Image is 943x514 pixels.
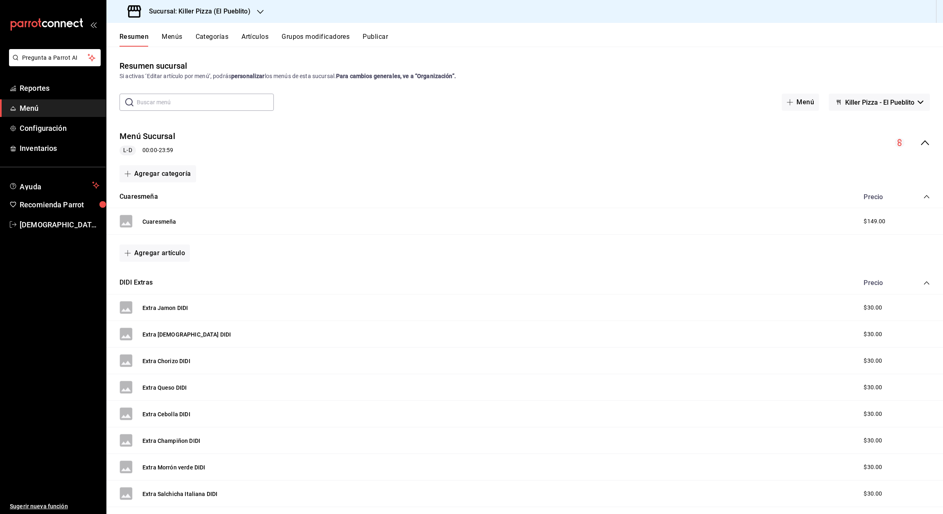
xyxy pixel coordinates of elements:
div: collapse-menu-row [106,124,943,162]
span: $30.00 [864,410,882,418]
button: Categorías [196,33,229,47]
button: Extra Salchicha Italiana DIDI [142,490,217,498]
span: Killer Pizza - El Pueblito [845,99,914,106]
button: Publicar [363,33,388,47]
button: Extra Jamon DIDI [142,304,188,312]
div: Precio [855,279,908,287]
span: $30.00 [864,303,882,312]
input: Buscar menú [137,94,274,110]
button: Menú [782,94,819,111]
span: Sugerir nueva función [10,502,99,511]
span: Recomienda Parrot [20,199,99,210]
div: Resumen sucursal [120,60,187,72]
span: L-D [120,146,135,155]
a: Pregunta a Parrot AI [6,59,101,68]
strong: personalizar [231,73,265,79]
button: Killer Pizza - El Pueblito [829,94,930,111]
span: $149.00 [864,217,885,226]
button: Extra Chorizo DIDI [142,357,190,365]
span: $30.00 [864,436,882,445]
span: $30.00 [864,330,882,339]
div: Precio [855,193,908,201]
div: navigation tabs [120,33,943,47]
button: Extra Queso DIDI [142,384,187,392]
span: [DEMOGRAPHIC_DATA][PERSON_NAME] [20,219,99,230]
button: Extra Morrón verde DIDI [142,463,205,471]
button: Resumen [120,33,149,47]
button: Cuaresmeña [120,192,158,202]
button: collapse-category-row [923,193,930,200]
span: $30.00 [864,463,882,471]
span: $30.00 [864,357,882,365]
span: Configuración [20,123,99,134]
button: Artículos [241,33,268,47]
div: Si activas ‘Editar artículo por menú’, podrás los menús de esta sucursal. [120,72,930,81]
span: $30.00 [864,489,882,498]
button: Agregar categoría [120,165,196,182]
strong: Para cambios generales, ve a “Organización”. [336,73,456,79]
button: Agregar artículo [120,245,190,262]
button: Extra Champiñon DIDI [142,437,200,445]
button: Extra [DEMOGRAPHIC_DATA] DIDI [142,330,231,339]
h3: Sucursal: Killer Pizza (El Pueblito) [142,7,250,16]
span: Ayuda [20,180,89,190]
button: collapse-category-row [923,280,930,286]
button: Menú Sucursal [120,130,175,142]
button: Pregunta a Parrot AI [9,49,101,66]
button: Cuaresmeña [142,218,176,226]
button: Menús [162,33,182,47]
button: open_drawer_menu [90,21,97,28]
button: DIDI Extras [120,278,153,287]
button: Extra Cebolla DIDI [142,410,190,418]
span: Inventarios [20,143,99,154]
div: 00:00 - 23:59 [120,146,175,155]
span: Pregunta a Parrot AI [22,54,88,62]
span: Menú [20,103,99,114]
span: $30.00 [864,383,882,392]
button: Grupos modificadores [282,33,350,47]
span: Reportes [20,83,99,94]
